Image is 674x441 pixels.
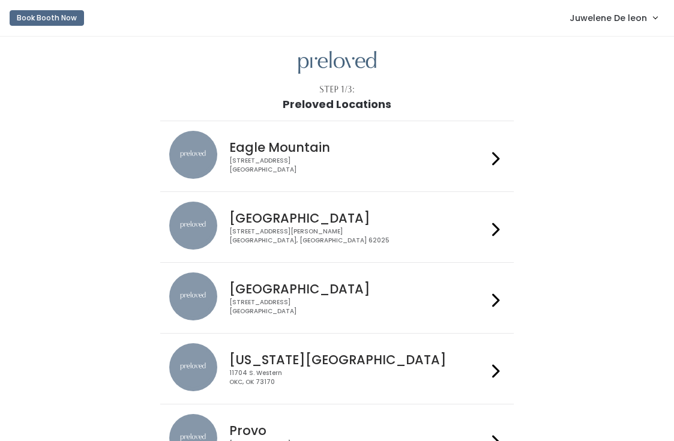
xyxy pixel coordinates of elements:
[169,272,505,323] a: preloved location [GEOGRAPHIC_DATA] [STREET_ADDRESS][GEOGRAPHIC_DATA]
[570,11,647,25] span: Juwelene De leon
[169,131,505,182] a: preloved location Eagle Mountain [STREET_ADDRESS][GEOGRAPHIC_DATA]
[169,343,505,394] a: preloved location [US_STATE][GEOGRAPHIC_DATA] 11704 S. WesternOKC, OK 73170
[229,369,487,386] div: 11704 S. Western OKC, OK 73170
[319,83,355,96] div: Step 1/3:
[283,98,391,110] h1: Preloved Locations
[10,5,84,31] a: Book Booth Now
[298,51,376,74] img: preloved logo
[169,202,217,250] img: preloved location
[229,227,487,245] div: [STREET_ADDRESS][PERSON_NAME] [GEOGRAPHIC_DATA], [GEOGRAPHIC_DATA] 62025
[10,10,84,26] button: Book Booth Now
[169,131,217,179] img: preloved location
[558,5,669,31] a: Juwelene De leon
[229,424,487,437] h4: Provo
[229,282,487,296] h4: [GEOGRAPHIC_DATA]
[169,202,505,253] a: preloved location [GEOGRAPHIC_DATA] [STREET_ADDRESS][PERSON_NAME][GEOGRAPHIC_DATA], [GEOGRAPHIC_D...
[229,353,487,367] h4: [US_STATE][GEOGRAPHIC_DATA]
[229,298,487,316] div: [STREET_ADDRESS] [GEOGRAPHIC_DATA]
[229,157,487,174] div: [STREET_ADDRESS] [GEOGRAPHIC_DATA]
[229,211,487,225] h4: [GEOGRAPHIC_DATA]
[229,140,487,154] h4: Eagle Mountain
[169,343,217,391] img: preloved location
[169,272,217,320] img: preloved location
